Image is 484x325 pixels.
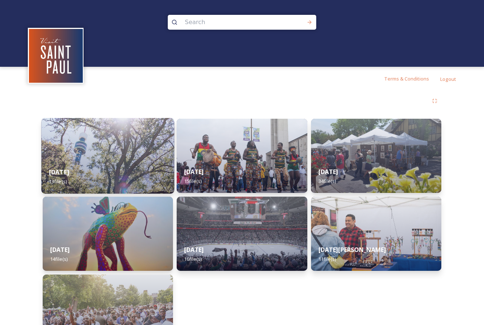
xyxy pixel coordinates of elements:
strong: [DATE] [50,246,70,254]
img: c41a65bc-c2bf-4e59-8ee6-4dbdc2d057b4.jpg [311,119,441,193]
span: 34 file(s) [318,178,336,184]
span: 15 file(s) [184,178,202,184]
span: 11 file(s) [318,256,336,262]
input: Search [181,14,283,30]
strong: [DATE] [184,246,204,254]
strong: [DATE] [49,168,69,176]
strong: [DATE] [318,168,338,176]
strong: [DATE][PERSON_NAME] [318,246,386,254]
strong: [DATE] [184,168,204,176]
img: Visit%20Saint%20Paul%20Updated%20Profile%20Image.jpg [29,29,83,83]
img: 01c9ace8-c75b-442c-8437-66614002f07b.jpg [41,118,174,194]
img: 75c60a9b-fd63-46f2-a3df-238d9aa8c187.jpg [177,197,307,271]
a: Terms & Conditions [384,74,440,83]
span: Terms & Conditions [384,75,429,82]
img: d5c18b07-b264-4605-ba00-ebbc9b1da292.jpg [177,119,307,193]
span: 16 file(s) [184,256,202,262]
span: Logout [440,76,456,82]
span: 14 file(s) [50,256,68,262]
span: 13 file(s) [49,178,67,185]
img: 15ede799-901a-4ed7-ab24-00c4f06acf6b.jpg [311,197,441,271]
img: f129cfae-4a09-49e7-bf61-a25b17130a17.jpg [43,197,173,271]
